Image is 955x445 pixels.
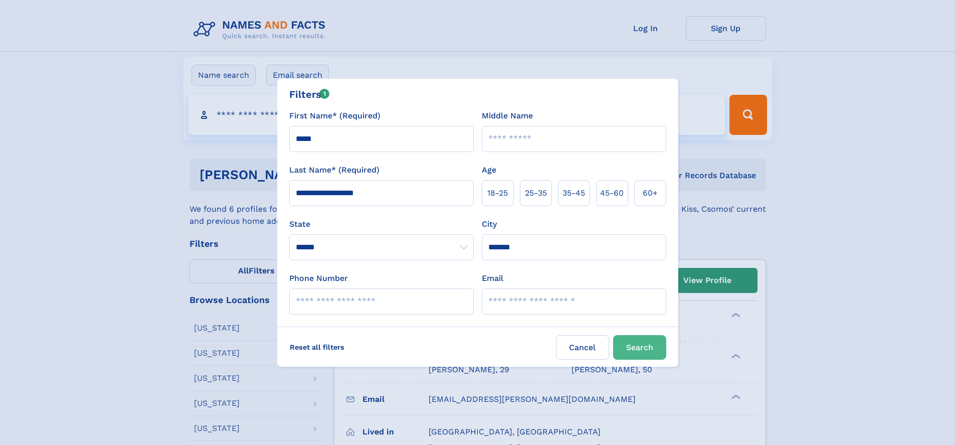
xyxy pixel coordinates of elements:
[482,272,503,284] label: Email
[482,164,496,176] label: Age
[556,335,609,360] label: Cancel
[289,164,379,176] label: Last Name* (Required)
[643,187,658,199] span: 60+
[562,187,585,199] span: 35‑45
[289,87,330,102] div: Filters
[613,335,666,360] button: Search
[289,272,348,284] label: Phone Number
[600,187,624,199] span: 45‑60
[289,110,380,122] label: First Name* (Required)
[482,218,497,230] label: City
[487,187,508,199] span: 18‑25
[525,187,547,199] span: 25‑35
[482,110,533,122] label: Middle Name
[283,335,351,359] label: Reset all filters
[289,218,474,230] label: State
